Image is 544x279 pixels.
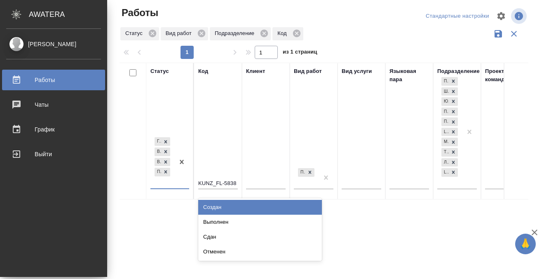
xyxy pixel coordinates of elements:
[2,119,105,140] a: График
[424,10,491,23] div: split button
[120,27,159,40] div: Статус
[210,27,271,40] div: Подразделение
[441,157,459,168] div: Прямая загрузка (шаблонные документы), Шаблонные документы, Юридический, Проектный офис, Проектна...
[154,136,171,147] div: Готов к работе, В работе, В ожидании, Подбор
[441,87,449,96] div: Шаблонные документы
[155,137,161,146] div: Готов к работе
[298,168,305,177] div: Приёмка по качеству
[198,67,208,75] div: Код
[154,147,171,157] div: Готов к работе, В работе, В ожидании, Подбор
[2,70,105,90] a: Работы
[490,26,506,42] button: Сохранить фильтры
[441,138,449,146] div: Медицинский
[441,127,459,137] div: Прямая загрузка (шаблонные документы), Шаблонные документы, Юридический, Проектный офис, Проектна...
[342,67,372,75] div: Вид услуги
[6,148,101,160] div: Выйти
[246,67,265,75] div: Клиент
[154,157,171,167] div: Готов к работе, В работе, В ожидании, Подбор
[441,168,449,177] div: LocQA
[511,8,528,24] span: Посмотреть информацию
[29,6,107,23] div: AWATERA
[198,244,322,259] div: Отменен
[198,215,322,230] div: Выполнен
[272,27,303,40] div: Код
[154,167,171,177] div: Готов к работе, В работе, В ожидании, Подбор
[441,117,459,127] div: Прямая загрузка (шаблонные документы), Шаблонные документы, Юридический, Проектный офис, Проектна...
[491,6,511,26] span: Настроить таблицу
[515,234,536,254] button: 🙏
[155,158,161,166] div: В ожидании
[125,29,145,38] p: Статус
[6,98,101,111] div: Чаты
[441,96,459,107] div: Прямая загрузка (шаблонные документы), Шаблонные документы, Юридический, Проектный офис, Проектна...
[441,158,449,167] div: Локализация
[150,67,169,75] div: Статус
[518,235,532,253] span: 🙏
[441,147,459,157] div: Прямая загрузка (шаблонные документы), Шаблонные документы, Юридический, Проектный офис, Проектна...
[215,29,257,38] p: Подразделение
[389,67,429,84] div: Языковая пара
[6,123,101,136] div: График
[441,107,459,117] div: Прямая загрузка (шаблонные документы), Шаблонные документы, Юридический, Проектный офис, Проектна...
[294,67,322,75] div: Вид работ
[277,29,289,38] p: Код
[441,108,449,116] div: Проектный офис
[506,26,522,42] button: Сбросить фильтры
[441,117,449,126] div: Проектная группа
[198,230,322,244] div: Сдан
[437,67,480,75] div: Подразделение
[441,148,449,157] div: Технический
[441,77,449,86] div: Прямая загрузка (шаблонные документы)
[166,29,195,38] p: Вид работ
[441,128,449,136] div: LegalQA
[198,200,322,215] div: Создан
[441,137,459,147] div: Прямая загрузка (шаблонные документы), Шаблонные документы, Юридический, Проектный офис, Проектна...
[297,167,315,178] div: Приёмка по качеству
[155,148,161,156] div: В работе
[2,144,105,164] a: Выйти
[155,168,161,176] div: Подбор
[161,27,208,40] div: Вид работ
[441,87,459,97] div: Прямая загрузка (шаблонные документы), Шаблонные документы, Юридический, Проектный офис, Проектна...
[2,94,105,115] a: Чаты
[441,97,449,106] div: Юридический
[6,40,101,49] div: [PERSON_NAME]
[485,67,525,84] div: Проектная команда
[6,74,101,86] div: Работы
[120,6,158,19] span: Работы
[441,76,459,87] div: Прямая загрузка (шаблонные документы), Шаблонные документы, Юридический, Проектный офис, Проектна...
[283,47,317,59] span: из 1 страниц
[441,167,459,178] div: Прямая загрузка (шаблонные документы), Шаблонные документы, Юридический, Проектный офис, Проектна...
